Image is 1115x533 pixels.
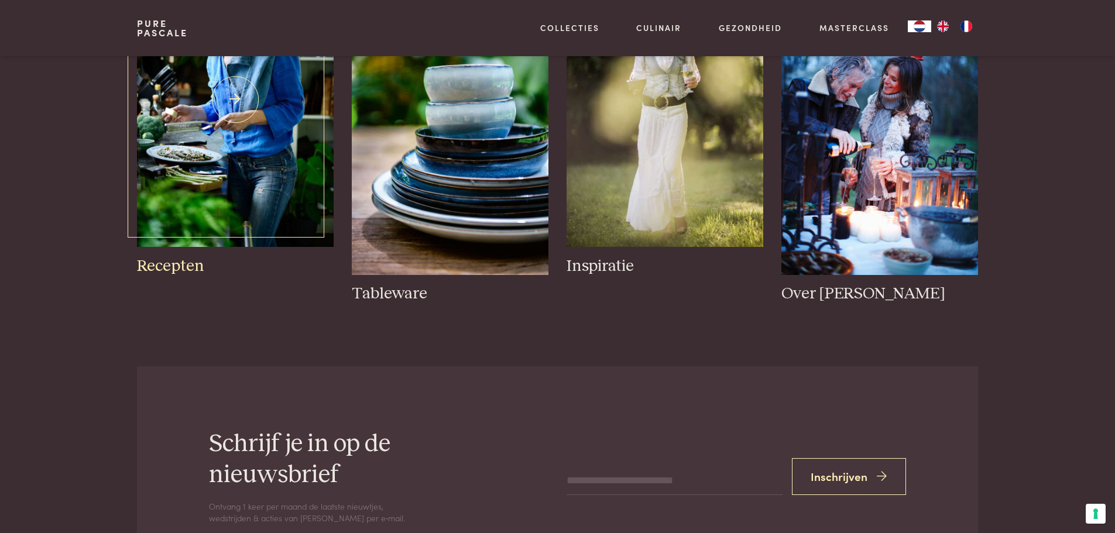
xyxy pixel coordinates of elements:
[1086,504,1106,524] button: Uw voorkeuren voor toestemming voor trackingtechnologieën
[781,284,977,304] h3: Over [PERSON_NAME]
[352,284,548,304] h3: Tableware
[137,19,188,37] a: PurePascale
[908,20,978,32] aside: Language selected: Nederlands
[819,22,889,34] a: Masterclass
[908,20,931,32] div: Language
[908,20,931,32] a: NL
[636,22,681,34] a: Culinair
[209,500,408,524] p: Ontvang 1 keer per maand de laatste nieuwtjes, wedstrijden & acties van [PERSON_NAME] per e‑mail.
[540,22,599,34] a: Collecties
[792,458,907,495] button: Inschrijven
[567,256,763,277] h3: Inspiratie
[719,22,782,34] a: Gezondheid
[931,20,978,32] ul: Language list
[931,20,955,32] a: EN
[955,20,978,32] a: FR
[209,429,477,491] h2: Schrijf je in op de nieuwsbrief
[137,256,333,277] h3: Recepten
